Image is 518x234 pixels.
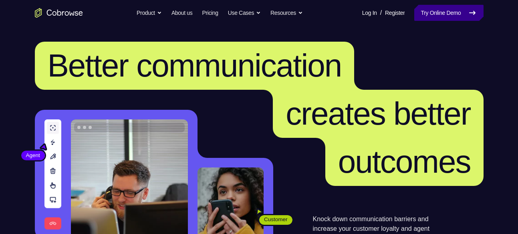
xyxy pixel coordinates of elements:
a: Pricing [202,5,218,21]
button: Resources [270,5,303,21]
span: outcomes [338,144,471,180]
a: Register [385,5,405,21]
a: Log In [362,5,377,21]
button: Product [137,5,162,21]
a: About us [171,5,192,21]
span: / [380,8,382,18]
a: Try Online Demo [414,5,483,21]
button: Use Cases [228,5,261,21]
a: Go to the home page [35,8,83,18]
span: Better communication [48,48,342,83]
span: creates better [286,96,470,131]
